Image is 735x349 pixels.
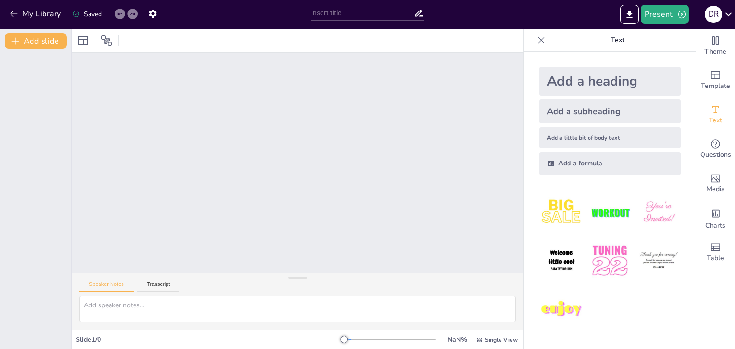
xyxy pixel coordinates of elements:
[636,239,681,283] img: 6.jpeg
[549,29,687,52] p: Text
[137,281,180,292] button: Transcript
[696,63,735,98] div: Add ready made slides
[705,6,722,23] div: D R
[539,127,681,148] div: Add a little bit of body text
[696,201,735,235] div: Add charts and graphs
[705,5,722,24] button: D R
[79,281,134,292] button: Speaker Notes
[696,166,735,201] div: Add images, graphics, shapes or video
[539,287,584,332] img: 7.jpeg
[539,152,681,175] div: Add a formula
[72,10,102,19] div: Saved
[539,190,584,235] img: 1.jpeg
[5,33,67,49] button: Add slide
[539,99,681,123] div: Add a subheading
[705,220,725,231] span: Charts
[445,335,468,344] div: NaN %
[485,336,518,344] span: Single View
[311,6,414,20] input: Insert title
[7,6,65,22] button: My Library
[696,132,735,166] div: Get real-time input from your audience
[700,150,731,160] span: Questions
[706,184,725,195] span: Media
[701,81,730,91] span: Template
[588,239,632,283] img: 5.jpeg
[620,5,639,24] button: Export to PowerPoint
[76,335,344,344] div: Slide 1 / 0
[696,29,735,63] div: Change the overall theme
[641,5,689,24] button: Present
[707,253,724,263] span: Table
[704,46,726,57] span: Theme
[101,35,112,46] span: Position
[636,190,681,235] img: 3.jpeg
[588,190,632,235] img: 2.jpeg
[709,115,722,126] span: Text
[76,33,91,48] div: Layout
[539,67,681,96] div: Add a heading
[696,98,735,132] div: Add text boxes
[539,239,584,283] img: 4.jpeg
[696,235,735,270] div: Add a table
